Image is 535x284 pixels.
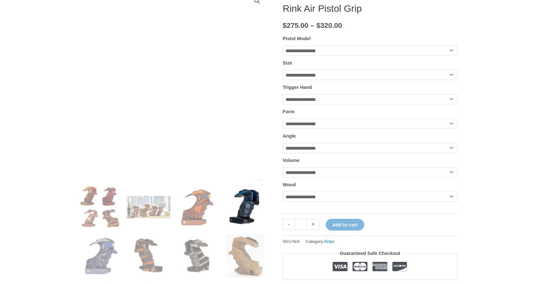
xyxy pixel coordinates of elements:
[283,3,457,14] h1: Rink Air Pistol Grip
[283,238,300,245] span: SKU:
[78,185,122,229] img: Rink Air Pistol Grip
[283,22,287,29] span: $
[283,133,296,139] label: Angle
[283,219,295,230] a: -
[316,22,342,29] bdi: 320.00
[307,219,319,230] a: +
[316,22,320,29] span: $
[326,219,364,231] button: Add to cart
[283,157,299,163] label: Volume
[283,182,296,187] label: Wood
[283,22,308,29] bdi: 275.00
[324,239,334,244] a: Grips
[337,249,403,258] legend: Guaranteed Safe Checkout
[224,234,267,278] img: Rink Air Pistol Grip - Image 8
[295,219,307,230] input: Product quantity
[306,238,335,245] span: Category:
[224,185,267,229] img: Rink Air Pistol Grip - Image 4
[283,84,312,90] label: Trigger Hand
[293,239,300,244] span: N/A
[175,234,219,278] img: Rink Air Pistol Grip - Image 7
[126,185,170,229] img: Rink Air Pistol Grip - Image 2
[283,36,311,41] label: Pistol Model
[126,234,170,278] img: Rink Air Pistol Grip - Image 6
[283,109,295,114] label: Form
[78,234,122,278] img: Rink Air Pistol Grip - Image 5
[175,185,219,229] img: Rink Air Pistol Grip - Image 3
[311,22,315,29] span: –
[283,60,292,65] label: Size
